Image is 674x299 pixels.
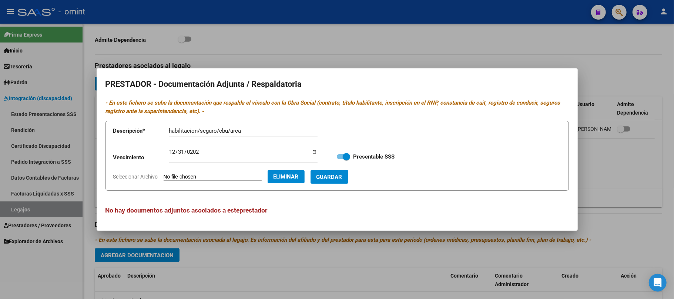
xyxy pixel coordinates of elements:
[113,153,169,162] p: Vencimiento
[105,77,569,91] h2: PRESTADOR - Documentación Adjunta / Respaldatoria
[274,173,299,180] span: Eliminar
[353,153,395,160] strong: Presentable SSS
[105,99,560,115] i: - En este fichero se sube la documentación que respalda el vínculo con la Obra Social (contrato, ...
[649,274,667,292] div: Open Intercom Messenger
[268,170,305,183] button: Eliminar
[311,170,348,184] button: Guardar
[240,207,268,214] span: prestador
[105,205,569,215] h3: No hay documentos adjuntos asociados a este
[113,127,169,135] p: Descripción
[316,174,342,180] span: Guardar
[113,174,158,180] span: Seleccionar Archivo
